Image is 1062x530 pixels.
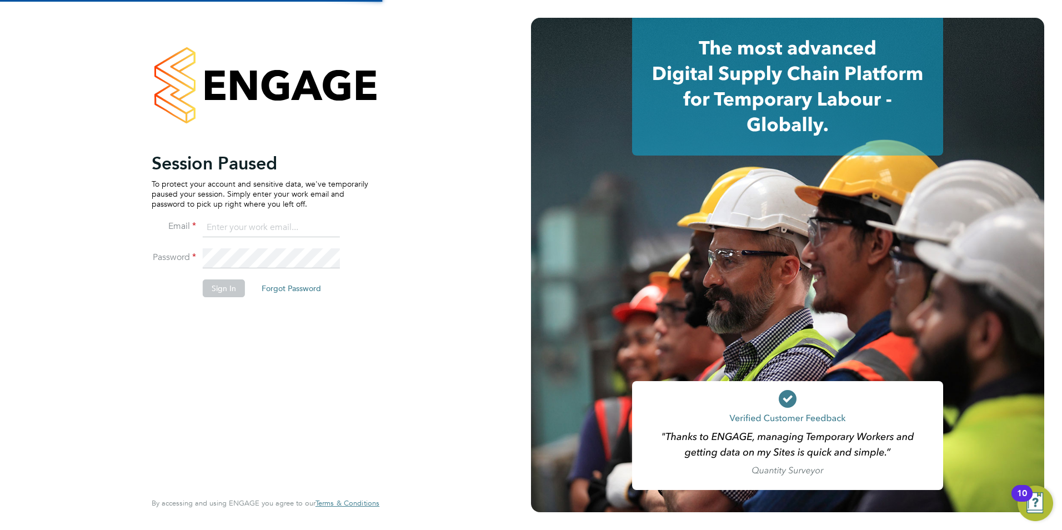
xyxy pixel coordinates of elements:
a: Terms & Conditions [315,499,379,508]
label: Email [152,221,196,232]
span: By accessing and using ENGAGE you agree to our [152,498,379,508]
span: Terms & Conditions [315,498,379,508]
button: Open Resource Center, 10 new notifications [1018,486,1053,521]
h2: Session Paused [152,152,368,174]
input: Enter your work email... [203,218,340,238]
div: 10 [1017,493,1027,508]
button: Sign In [203,279,245,297]
p: To protect your account and sensitive data, we've temporarily paused your session. Simply enter y... [152,179,368,209]
button: Forgot Password [253,279,330,297]
label: Password [152,252,196,263]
